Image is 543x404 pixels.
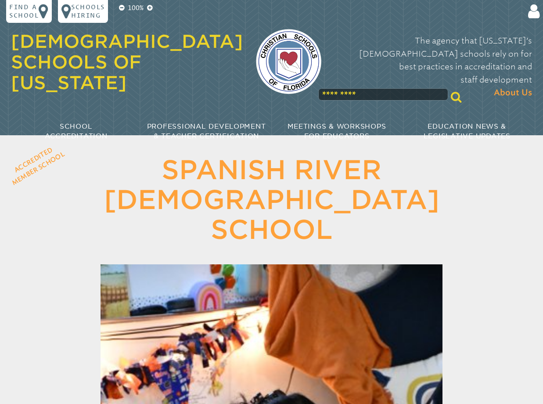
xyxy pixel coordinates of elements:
[71,3,104,19] p: Schools Hiring
[256,29,321,94] img: csf-logo-web-colors.png
[62,155,481,245] h1: Spanish River [DEMOGRAPHIC_DATA] School
[11,31,243,94] a: [DEMOGRAPHIC_DATA] Schools of [US_STATE]
[288,123,386,140] span: Meetings & Workshops for Educators
[126,3,145,13] p: 100%
[147,123,266,140] span: Professional Development & Teacher Certification
[424,123,511,140] span: Education News & Legislative Updates
[45,123,108,140] span: School Accreditation
[334,34,532,99] p: The agency that [US_STATE]’s [DEMOGRAPHIC_DATA] schools rely on for best practices in accreditati...
[9,3,39,19] p: Find a school
[494,87,532,100] span: About Us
